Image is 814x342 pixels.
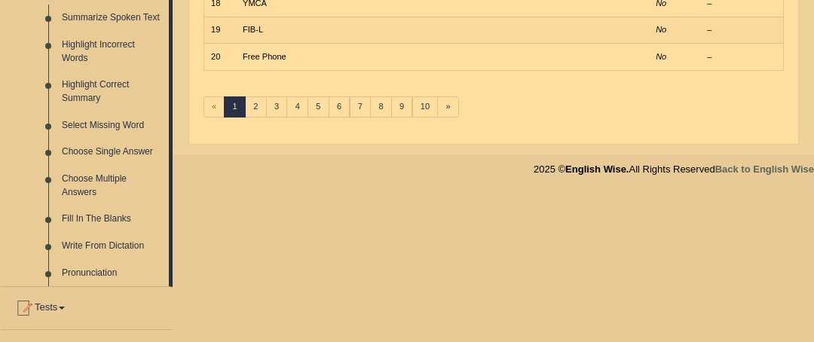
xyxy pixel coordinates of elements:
[55,166,169,206] a: Choose Multiple Answers
[245,96,267,118] a: 2
[391,96,413,118] a: 9
[203,17,236,43] td: 19
[565,163,629,175] strong: English Wise.
[55,32,169,72] a: Highlight Incorrect Words
[707,24,776,36] div: –
[55,260,169,287] a: Pronunciation
[266,96,288,118] a: 3
[55,5,169,32] a: Summarize Spoken Text
[203,44,236,70] td: 20
[656,25,666,34] em: No
[370,96,392,118] a: 8
[437,96,459,118] a: »
[715,163,814,175] a: Back to English Wise
[329,96,350,118] a: 6
[308,96,329,118] a: 5
[350,96,372,118] a: 7
[286,96,308,118] a: 4
[243,25,263,34] a: FIB-L
[203,96,225,118] span: «
[534,154,814,176] div: 2025 © All Rights Reserved
[55,233,169,260] a: Write From Dictation
[55,72,169,111] a: Highlight Correct Summary
[1,287,173,325] a: Tests
[656,52,666,61] em: No
[55,206,169,233] a: Fill In The Blanks
[55,112,169,139] a: Select Missing Word
[55,139,169,166] a: Choose Single Answer
[243,52,286,61] a: Free Phone
[412,96,439,118] a: 10
[224,96,246,118] a: 1
[707,51,776,63] div: –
